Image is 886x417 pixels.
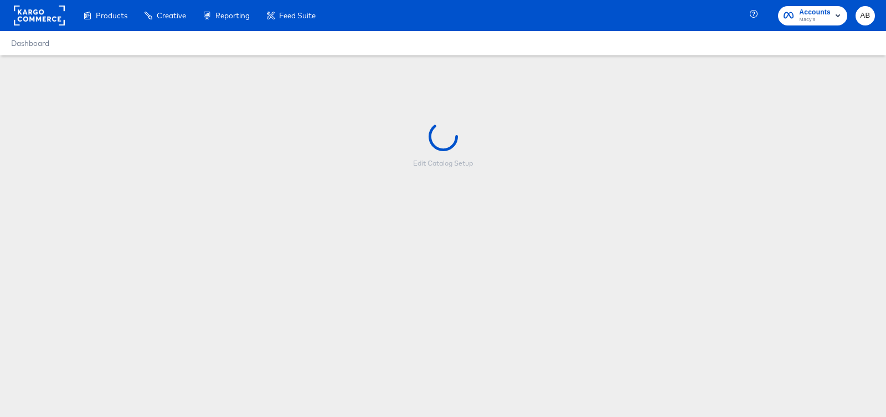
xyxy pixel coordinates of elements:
[279,11,316,20] span: Feed Suite
[11,39,49,48] a: Dashboard
[799,7,831,18] span: Accounts
[860,9,870,22] span: AB
[778,6,847,25] button: AccountsMacy's
[856,6,875,25] button: AB
[96,11,127,20] span: Products
[799,16,831,24] span: Macy's
[215,11,250,20] span: Reporting
[157,11,186,20] span: Creative
[413,159,473,168] div: Edit Catalog Setup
